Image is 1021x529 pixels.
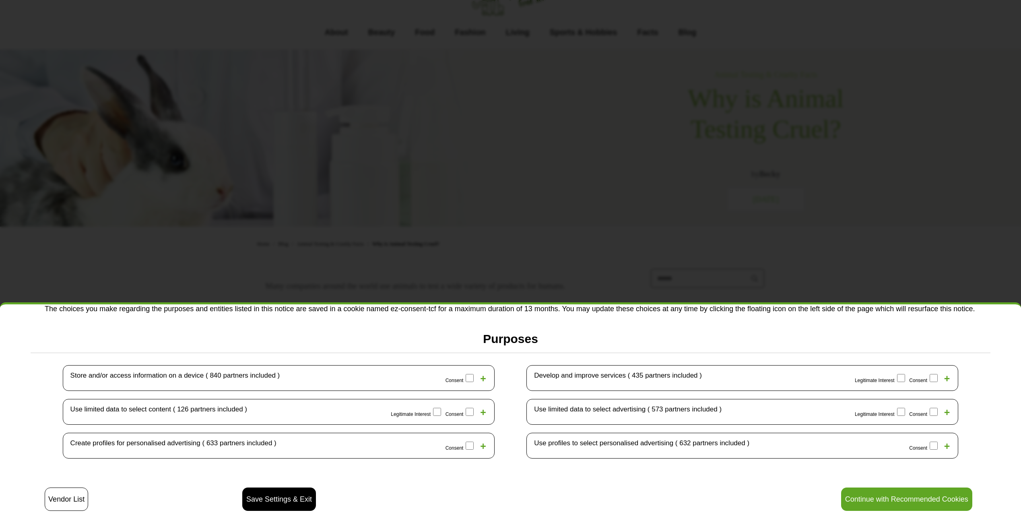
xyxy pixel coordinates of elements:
[466,374,474,382] input: Consent
[855,405,908,418] label: Legitimate Interest
[480,440,486,452] span: +
[944,373,950,384] span: +
[897,408,905,416] input: Legitimate Interest
[69,439,276,447] span: Create profiles for personalised advertising ( 633 partners included )
[944,440,950,452] span: +
[45,488,88,511] button: Vendor List
[446,405,476,418] label: Consent
[480,407,486,418] span: +
[930,374,938,382] input: Consent
[466,408,474,416] input: Consent
[930,408,938,416] input: Consent
[909,439,940,452] label: Consent
[242,488,316,511] button: Save Settings & Exit
[446,372,476,384] label: Consent
[944,407,950,418] span: +
[930,442,938,450] input: Consent
[533,439,749,447] span: Use profiles to select personalised advertising ( 632 partners included )
[391,405,443,418] label: Legitimate Interest
[69,372,280,379] span: Store and/or access information on a device ( 840 partners included )
[909,372,940,384] label: Consent
[855,372,908,384] label: Legitimate Interest
[841,488,972,511] button: Continue with Recommended Cookies
[69,405,247,413] span: Use limited data to select content ( 126 partners included )
[433,408,441,416] input: Legitimate Interest
[480,373,486,384] span: +
[533,405,722,413] span: Use limited data to select advertising ( 573 partners included )
[39,332,982,346] h3: Purposes
[45,303,976,318] p: The choices you make regarding the purposes and entities listed in this notice are saved in a coo...
[533,372,702,379] span: Develop and improve services ( 435 partners included )
[909,405,940,418] label: Consent
[466,442,474,450] input: Consent
[446,439,476,452] label: Consent
[897,374,905,382] input: Legitimate Interest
